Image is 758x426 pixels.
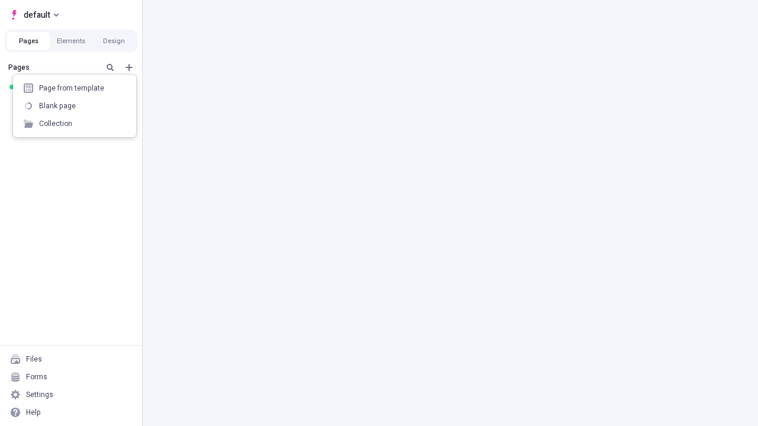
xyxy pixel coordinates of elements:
[26,390,53,399] div: Settings
[8,63,98,72] div: Pages
[50,32,92,50] button: Elements
[39,119,72,128] div: Collection
[24,8,50,22] span: default
[26,408,41,417] div: Help
[26,354,42,364] div: Files
[39,83,104,93] div: Page from template
[39,101,76,111] div: Blank page
[122,60,136,75] button: Add new
[92,32,135,50] button: Design
[5,6,63,24] button: Select site
[7,32,50,50] button: Pages
[26,372,47,382] div: Forms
